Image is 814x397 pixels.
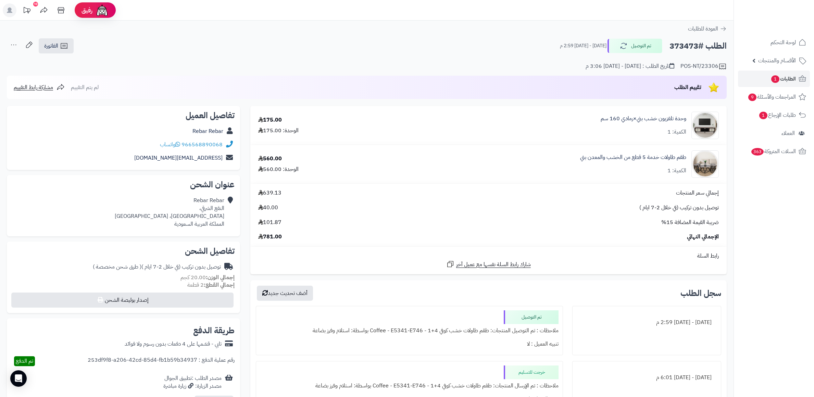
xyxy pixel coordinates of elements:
[738,107,810,123] a: طلبات الإرجاع1
[115,197,224,228] div: Rebar Rebar النقع الشرقي، [GEOGRAPHIC_DATA]، [GEOGRAPHIC_DATA] المملكة العربية السعودية
[160,140,180,149] a: واتساب
[771,75,780,83] span: 1
[667,167,686,175] div: الكمية: 1
[93,263,221,271] div: توصيل بدون تركيب (في خلال 2-7 ايام )
[692,150,718,178] img: 1756635811-1-90x90.jpg
[193,326,235,335] h2: طريقة الدفع
[751,147,796,156] span: السلات المتروكة
[11,293,234,308] button: إصدار بوليصة الشحن
[688,25,718,33] span: العودة للطلبات
[504,310,559,324] div: تم التوصيل
[456,261,531,269] span: شارك رابط السلة نفسها مع عميل آخر
[751,148,764,156] span: 363
[33,2,38,7] div: 10
[674,83,701,91] span: تقييم الطلب
[580,153,686,161] a: طقم طاولات خدمة 5 قطع من الخشب والمعدن بني
[125,340,222,348] div: تابي - قسّمها على 4 دفعات بدون رسوم ولا فوائد
[676,189,719,197] span: إجمالي سعر المنتجات
[163,382,222,390] div: مصدر الزيارة: زيارة مباشرة
[192,127,223,135] a: Rebar Rebar
[257,286,313,301] button: أضف تحديث جديد
[258,219,281,226] span: 101.87
[767,16,807,30] img: logo-2.png
[688,25,727,33] a: العودة للطلبات
[93,263,141,271] span: ( طرق شحن مخصصة )
[577,316,717,329] div: [DATE] - [DATE] 2:59 م
[258,204,278,212] span: 40.00
[446,260,531,269] a: شارك رابط السلة نفسها مع عميل آخر
[12,111,235,120] h2: تفاصيل العميل
[771,74,796,84] span: الطلبات
[692,112,718,139] img: 1750492481-220601011451-90x90.jpg
[738,71,810,87] a: الطلبات1
[258,233,282,241] span: 781.00
[71,83,99,91] span: لم يتم التقييم
[260,379,559,393] div: ملاحظات : تم الإرسال المنتجات: طقم طاولات خشب كوفي 4+1 - Coffee - E5341-E746 بواسطة: استلام وفرز ...
[253,252,724,260] div: رابط السلة
[258,127,299,135] div: الوحدة: 175.00
[88,356,235,366] div: رقم عملية الدفع : 253df9f8-a206-42cd-85d4-fb1b59b34937
[204,281,235,289] strong: إجمالي القطع:
[758,56,796,65] span: الأقسام والمنتجات
[759,112,768,120] span: 1
[206,273,235,282] strong: إجمالي الوزن:
[260,337,559,351] div: تنبيه العميل : لا
[180,273,235,282] small: 20.00 كجم
[12,181,235,189] h2: عنوان الشحن
[601,115,686,123] a: وحدة تلفزيون خشب بني×رمادي 160 سم
[95,3,109,17] img: ai-face.png
[16,357,33,365] span: تم الدفع
[687,233,719,241] span: الإجمالي النهائي
[260,324,559,337] div: ملاحظات : تم التوصيل المنتجات: طقم طاولات خشب كوفي 4+1 - Coffee - E5341-E746 بواسطة: استلام وفرز ...
[258,189,281,197] span: 639.13
[560,42,606,49] small: [DATE] - [DATE] 2:59 م
[667,128,686,136] div: الكمية: 1
[163,374,222,390] div: مصدر الطلب :تطبيق الجوال
[258,165,299,173] div: الوحدة: 560.00
[18,3,35,19] a: تحديثات المنصة
[738,143,810,160] a: السلات المتروكة363
[14,83,65,91] a: مشاركة رابط التقييم
[661,219,719,226] span: ضريبة القيمة المضافة 15%
[669,39,727,53] h2: الطلب #373473
[680,62,727,71] div: POS-NT/23306
[14,83,53,91] span: مشاركة رابط التقييم
[608,39,662,53] button: تم التوصيل
[748,92,796,102] span: المراجعات والأسئلة
[577,371,717,384] div: [DATE] - [DATE] 6:01 م
[10,370,27,387] div: Open Intercom Messenger
[187,281,235,289] small: 2 قطعة
[639,204,719,212] span: توصيل بدون تركيب (في خلال 2-7 ايام )
[44,42,58,50] span: الفاتورة
[759,110,796,120] span: طلبات الإرجاع
[748,94,757,101] span: 9
[586,62,674,70] div: تاريخ الطلب : [DATE] - [DATE] 3:06 م
[12,247,235,255] h2: تفاصيل الشحن
[781,128,795,138] span: العملاء
[181,140,223,149] a: 966568890068
[82,6,92,14] span: رفيق
[738,34,810,51] a: لوحة التحكم
[134,154,223,162] a: [EMAIL_ADDRESS][DOMAIN_NAME]
[680,289,721,297] h3: سجل الطلب
[258,155,282,163] div: 560.00
[738,125,810,141] a: العملاء
[258,116,282,124] div: 175.00
[771,38,796,47] span: لوحة التحكم
[738,89,810,105] a: المراجعات والأسئلة9
[39,38,74,53] a: الفاتورة
[504,365,559,379] div: خرجت للتسليم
